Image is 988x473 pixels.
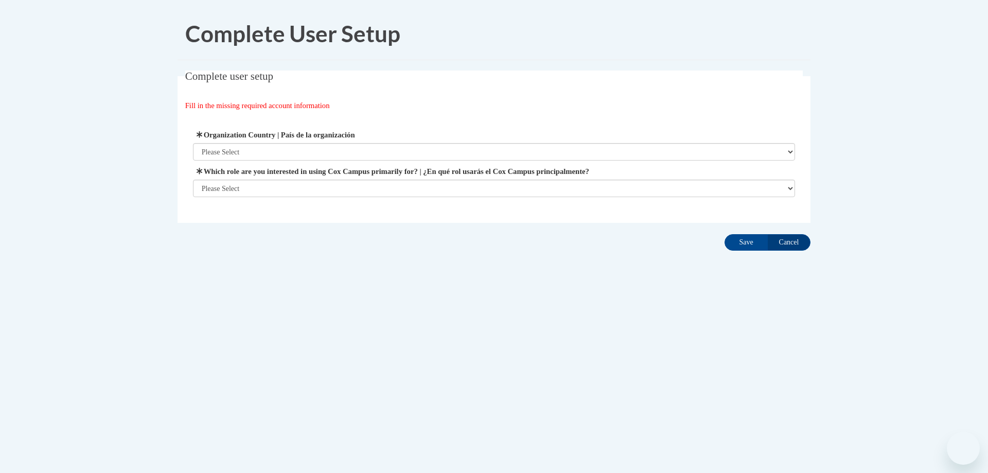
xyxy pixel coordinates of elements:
span: Fill in the missing required account information [185,101,330,110]
label: Organization Country | País de la organización [193,129,796,141]
label: Which role are you interested in using Cox Campus primarily for? | ¿En qué rol usarás el Cox Camp... [193,166,796,177]
span: Complete user setup [185,70,273,82]
iframe: Button to launch messaging window [947,432,980,465]
span: Complete User Setup [185,20,400,47]
input: Save [725,234,768,251]
input: Cancel [767,234,810,251]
